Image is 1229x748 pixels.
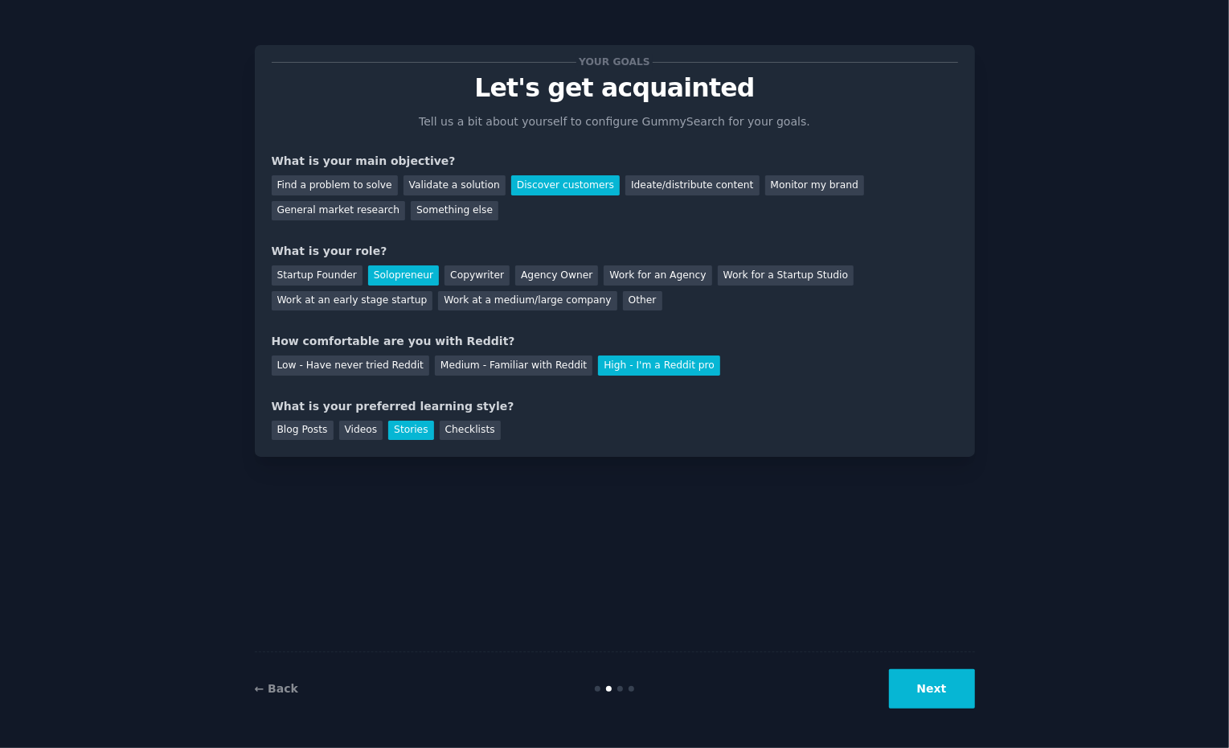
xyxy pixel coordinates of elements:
div: Monitor my brand [765,175,864,195]
div: Medium - Familiar with Reddit [435,356,592,376]
div: High - I'm a Reddit pro [598,356,720,376]
div: Work for an Agency [604,265,711,286]
div: Solopreneur [368,265,439,286]
button: Next [889,669,975,709]
div: Stories [388,421,433,441]
div: Work at a medium/large company [438,291,617,311]
div: Validate a solution [404,175,506,195]
div: How comfortable are you with Reddit? [272,333,958,350]
p: Let's get acquainted [272,74,958,102]
div: Videos [339,421,383,441]
div: Discover customers [511,175,620,195]
div: What is your preferred learning style? [272,398,958,415]
div: General market research [272,201,406,221]
div: What is your main objective? [272,153,958,170]
a: ← Back [255,682,298,695]
div: Work for a Startup Studio [718,265,854,286]
p: Tell us a bit about yourself to configure GummySearch for your goals. [412,113,817,130]
div: Low - Have never tried Reddit [272,356,429,376]
div: Other [623,291,662,311]
div: Find a problem to solve [272,175,398,195]
div: Something else [411,201,498,221]
span: Your goals [576,54,653,71]
div: What is your role? [272,243,958,260]
div: Blog Posts [272,421,334,441]
div: Work at an early stage startup [272,291,433,311]
div: Agency Owner [515,265,598,286]
div: Ideate/distribute content [625,175,759,195]
div: Checklists [440,421,501,441]
div: Copywriter [444,265,510,286]
div: Startup Founder [272,265,363,286]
